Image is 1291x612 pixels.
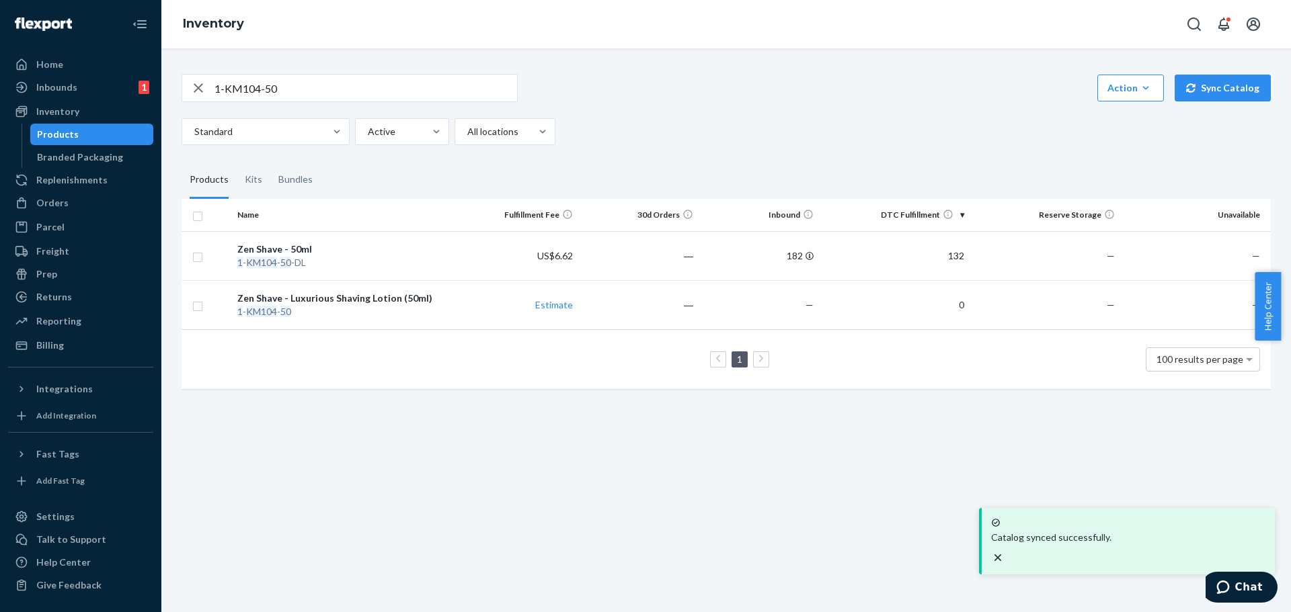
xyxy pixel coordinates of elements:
th: DTC Fulfillment [819,199,970,231]
a: Inventory [8,101,153,122]
input: Search inventory by name or sku [214,75,517,101]
em: 1 [237,306,243,317]
a: Add Integration [8,405,153,427]
button: Talk to Support [8,529,153,550]
div: Replenishments [36,173,108,187]
th: Inbound [699,199,819,231]
div: Integrations [36,382,93,396]
em: KM104 [246,257,277,268]
em: 50 [280,257,291,268]
div: Settings [36,510,75,523]
a: Billing [8,335,153,356]
td: 132 [819,231,970,280]
a: Parcel [8,216,153,238]
button: Fast Tags [8,443,153,465]
div: Action [1107,81,1154,95]
div: - - [237,305,453,318]
th: Reserve Storage [970,199,1120,231]
td: 182 [699,231,819,280]
span: 100 results per page [1157,353,1243,365]
a: Orders [8,192,153,214]
div: Kits [245,161,262,199]
div: Fast Tags [36,447,79,461]
th: Unavailable [1120,199,1271,231]
a: Home [8,54,153,75]
button: Open Search Box [1181,11,1208,38]
p: Catalog synced successfully. [991,531,1265,544]
div: Bundles [278,161,313,199]
a: Reporting [8,310,153,332]
div: Products [37,128,79,141]
input: Standard [193,125,194,138]
span: — [1252,299,1260,310]
td: ― [578,280,699,329]
a: Inventory [183,16,244,31]
div: Branded Packaging [37,150,123,164]
td: 0 [819,280,970,329]
div: Freight [36,245,69,258]
button: Integrations [8,378,153,400]
div: Talk to Support [36,533,106,546]
em: KM104 [246,306,277,317]
a: Page 1 is your current page [734,353,745,365]
a: Replenishments [8,169,153,191]
th: Fulfillment Fee [458,199,578,231]
th: 30d Orders [578,199,699,231]
div: Reporting [36,314,81,328]
td: ― [578,231,699,280]
ol: breadcrumbs [172,5,255,44]
input: Active [366,125,368,138]
img: Flexport logo [15,17,72,31]
button: Close Navigation [126,11,153,38]
div: Help Center [36,556,91,569]
div: Home [36,58,63,71]
div: Add Integration [36,410,96,421]
th: Name [232,199,458,231]
button: Sync Catalog [1175,75,1271,101]
div: 1 [139,81,149,94]
div: Returns [36,290,72,304]
div: Zen Shave - 50ml [237,243,453,256]
em: 1 [237,257,243,268]
a: Returns [8,286,153,308]
div: Prep [36,267,57,281]
button: Action [1097,75,1164,101]
a: Estimate [535,299,573,310]
iframe: Opens a widget where you can chat to one of our agents [1206,572,1278,605]
em: 50 [280,306,291,317]
span: — [1252,250,1260,261]
button: Open notifications [1210,11,1237,38]
a: Settings [8,506,153,527]
div: Zen Shave - Luxurious Shaving Lotion (50ml) [237,292,453,305]
div: Inventory [36,105,79,118]
span: — [1107,250,1115,261]
a: Prep [8,263,153,285]
a: Help Center [8,552,153,573]
div: - - -DL [237,256,453,269]
button: Open account menu [1240,11,1267,38]
a: Freight [8,241,153,262]
div: Billing [36,339,64,352]
div: Products [190,161,229,199]
a: Inbounds1 [8,77,153,98]
a: Branded Packaging [30,146,154,168]
div: Inbounds [36,81,77,94]
div: Give Feedback [36,578,102,592]
span: — [1107,299,1115,310]
span: — [806,299,814,310]
a: Products [30,124,154,145]
div: Orders [36,196,69,210]
button: Help Center [1255,272,1281,341]
span: US$6.62 [537,250,573,261]
svg: close toast [991,551,1005,564]
div: Parcel [36,220,65,234]
input: All locations [466,125,467,138]
button: Give Feedback [8,574,153,596]
a: Add Fast Tag [8,470,153,492]
div: Add Fast Tag [36,475,85,486]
